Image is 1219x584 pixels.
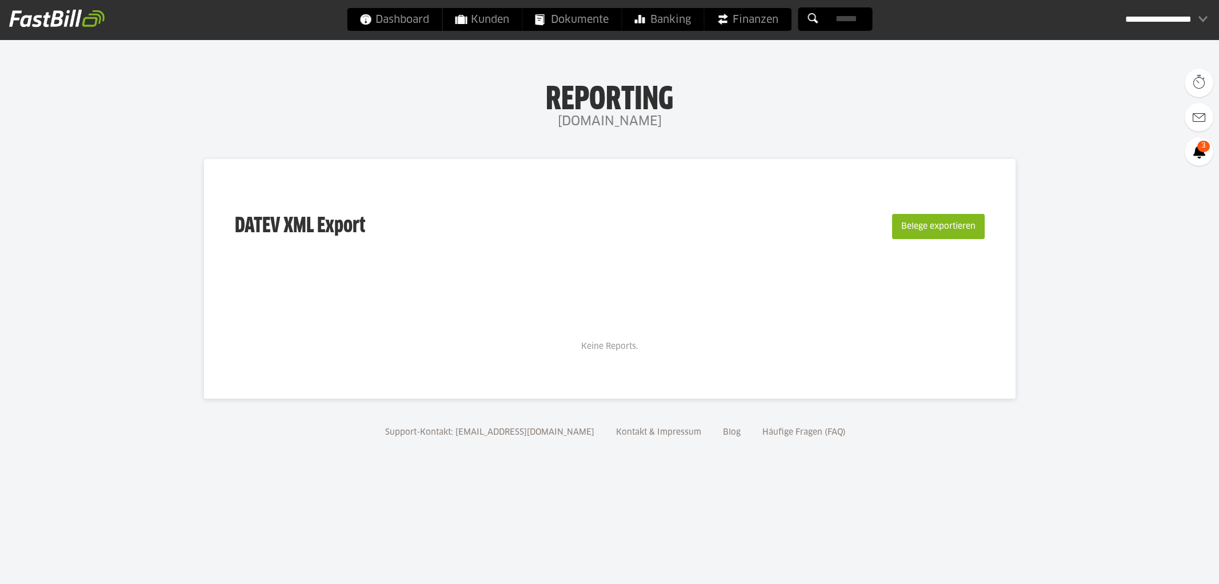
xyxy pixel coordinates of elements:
[1131,550,1208,578] iframe: Öffnet ein Widget, in dem Sie weitere Informationen finden
[634,8,691,31] span: Banking
[717,8,778,31] span: Finanzen
[704,8,791,31] a: Finanzen
[522,8,621,31] a: Dokumente
[381,428,598,436] a: Support-Kontakt: [EMAIL_ADDRESS][DOMAIN_NAME]
[1185,137,1213,166] a: 3
[892,214,985,239] button: Belege exportieren
[581,343,638,351] span: Keine Reports.
[235,190,365,263] h3: DATEV XML Export
[719,428,745,436] a: Blog
[359,8,429,31] span: Dashboard
[535,8,609,31] span: Dokumente
[455,8,509,31] span: Kunden
[622,8,704,31] a: Banking
[9,9,105,27] img: fastbill_logo_white.png
[442,8,522,31] a: Kunden
[612,428,705,436] a: Kontakt & Impressum
[1197,141,1210,152] span: 3
[758,428,850,436] a: Häufige Fragen (FAQ)
[114,81,1105,110] h1: Reporting
[347,8,442,31] a: Dashboard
